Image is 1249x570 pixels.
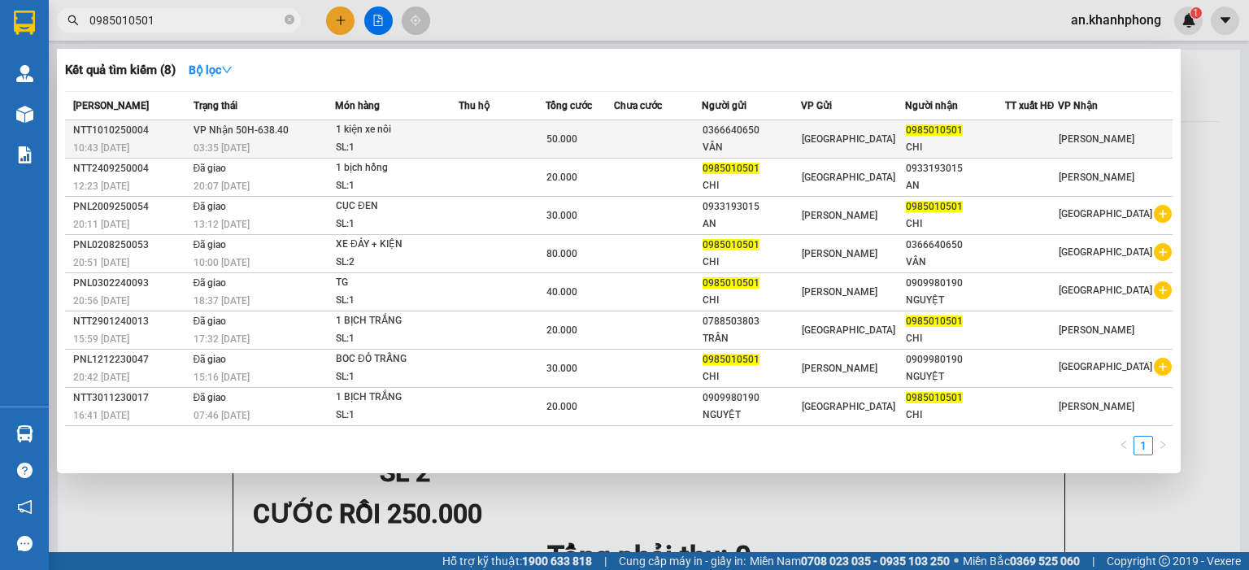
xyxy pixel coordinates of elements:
[546,210,577,221] span: 30.000
[194,392,227,403] span: Đã giao
[194,239,227,250] span: Đã giao
[546,133,577,145] span: 50.000
[906,275,1003,292] div: 0909980190
[802,363,877,374] span: [PERSON_NAME]
[336,389,458,407] div: 1 BỊCH TRẮNG
[73,100,149,111] span: [PERSON_NAME]
[194,201,227,212] span: Đã giao
[194,372,250,383] span: 15:16 [DATE]
[906,237,1003,254] div: 0366640650
[802,210,877,221] span: [PERSON_NAME]
[1059,285,1152,296] span: [GEOGRAPHIC_DATA]
[194,124,289,136] span: VP Nhận 50H-638.40
[1059,401,1134,412] span: [PERSON_NAME]
[336,407,458,424] div: SL: 1
[906,330,1003,347] div: CHI
[336,274,458,292] div: TG
[801,100,832,111] span: VP Gửi
[546,401,577,412] span: 20.000
[703,239,759,250] span: 0985010501
[336,292,458,310] div: SL: 1
[285,13,294,28] span: close-circle
[546,100,592,111] span: Tổng cước
[336,198,458,215] div: CỤC ĐEN
[73,257,129,268] span: 20:51 [DATE]
[802,401,895,412] span: [GEOGRAPHIC_DATA]
[1059,324,1134,336] span: [PERSON_NAME]
[336,350,458,368] div: BOC ĐỎ TRẤNG
[1059,172,1134,183] span: [PERSON_NAME]
[906,124,963,136] span: 0985010501
[194,295,250,307] span: 18:37 [DATE]
[194,257,250,268] span: 10:00 [DATE]
[73,237,189,254] div: PNL0208250053
[546,324,577,336] span: 20.000
[336,159,458,177] div: 1 bịch hồng
[194,277,227,289] span: Đã giao
[335,100,380,111] span: Món hàng
[703,139,800,156] div: VÂN
[1119,440,1129,450] span: left
[73,372,129,383] span: 20:42 [DATE]
[194,333,250,345] span: 17:32 [DATE]
[905,100,958,111] span: Người nhận
[176,57,246,83] button: Bộ lọcdown
[67,15,79,26] span: search
[906,139,1003,156] div: CHI
[1059,246,1152,258] span: [GEOGRAPHIC_DATA]
[906,292,1003,309] div: NGUYỆT
[703,198,800,215] div: 0933193015
[1154,205,1172,223] span: plus-circle
[703,177,800,194] div: CHI
[189,63,233,76] strong: Bộ lọc
[703,330,800,347] div: TRÂN
[459,100,490,111] span: Thu hộ
[1153,436,1173,455] button: right
[194,142,250,154] span: 03:35 [DATE]
[906,177,1003,194] div: AN
[16,106,33,123] img: warehouse-icon
[17,463,33,478] span: question-circle
[546,248,577,259] span: 80.000
[802,172,895,183] span: [GEOGRAPHIC_DATA]
[1114,436,1134,455] button: left
[17,536,33,551] span: message
[73,122,189,139] div: NTT1010250004
[17,499,33,515] span: notification
[1058,100,1098,111] span: VP Nhận
[703,313,800,330] div: 0788503803
[73,160,189,177] div: NTT2409250004
[1158,440,1168,450] span: right
[703,122,800,139] div: 0366640650
[703,277,759,289] span: 0985010501
[1059,133,1134,145] span: [PERSON_NAME]
[14,11,35,35] img: logo-vxr
[336,121,458,139] div: 1 kiện xe nôi
[906,407,1003,424] div: CHI
[16,146,33,163] img: solution-icon
[703,292,800,309] div: CHI
[1005,100,1055,111] span: TT xuất HĐ
[702,100,746,111] span: Người gửi
[906,351,1003,368] div: 0909980190
[546,363,577,374] span: 30.000
[336,236,458,254] div: XE ĐẢY + KIỆN
[73,351,189,368] div: PNL1212230047
[906,215,1003,233] div: CHI
[194,163,227,174] span: Đã giao
[1134,436,1153,455] li: 1
[1134,437,1152,455] a: 1
[1059,361,1152,372] span: [GEOGRAPHIC_DATA]
[703,215,800,233] div: AN
[73,389,189,407] div: NTT3011230017
[906,392,963,403] span: 0985010501
[1154,358,1172,376] span: plus-circle
[1154,281,1172,299] span: plus-circle
[802,286,877,298] span: [PERSON_NAME]
[1153,436,1173,455] li: Next Page
[73,410,129,421] span: 16:41 [DATE]
[546,286,577,298] span: 40.000
[802,324,895,336] span: [GEOGRAPHIC_DATA]
[194,354,227,365] span: Đã giao
[89,11,281,29] input: Tìm tên, số ĐT hoặc mã đơn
